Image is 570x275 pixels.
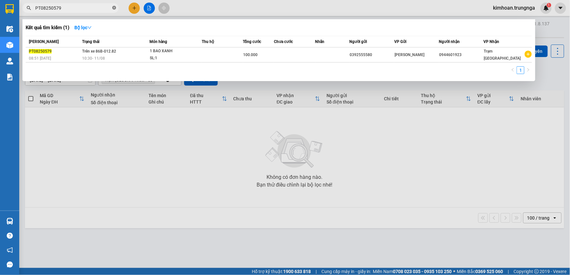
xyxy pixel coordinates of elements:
[74,25,92,30] strong: Bộ lọc
[29,56,51,61] span: 08:51 [DATE]
[29,39,59,44] span: [PERSON_NAME]
[517,66,524,74] li: 1
[6,58,13,64] img: warehouse-icon
[484,39,499,44] span: VP Nhận
[439,52,483,58] div: 0944601923
[394,39,406,44] span: VP Gửi
[29,49,52,54] span: PT08250579
[243,39,261,44] span: Tổng cước
[35,4,111,12] input: Tìm tên, số ĐT hoặc mã đơn
[517,67,524,74] a: 1
[150,55,198,62] div: SL: 1
[511,68,515,72] span: left
[149,39,167,44] span: Món hàng
[82,56,105,61] span: 10:30 - 11/08
[484,49,521,61] span: Trạm [GEOGRAPHIC_DATA]
[7,262,13,268] span: message
[82,39,100,44] span: Trạng thái
[69,22,97,33] button: Bộ lọcdown
[5,4,14,14] img: logo-vxr
[6,42,13,48] img: warehouse-icon
[439,39,460,44] span: Người nhận
[315,39,325,44] span: Nhãn
[6,218,13,225] img: warehouse-icon
[7,247,13,253] span: notification
[6,74,13,80] img: solution-icon
[525,51,532,58] span: plus-circle
[524,66,532,74] button: right
[274,39,293,44] span: Chưa cước
[112,6,116,10] span: close-circle
[243,53,258,57] span: 100.000
[7,233,13,239] span: question-circle
[509,66,517,74] li: Previous Page
[82,49,116,54] span: Trên xe 86B-012.82
[6,26,13,32] img: warehouse-icon
[526,68,530,72] span: right
[112,5,116,11] span: close-circle
[395,53,424,57] span: [PERSON_NAME]
[150,48,198,55] div: 1 BAO XANH
[26,24,69,31] h3: Kết quả tìm kiếm ( 1 )
[27,6,31,10] span: search
[509,66,517,74] button: left
[87,25,92,30] span: down
[350,52,394,58] div: 0392555580
[524,66,532,74] li: Next Page
[350,39,367,44] span: Người gửi
[202,39,214,44] span: Thu hộ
